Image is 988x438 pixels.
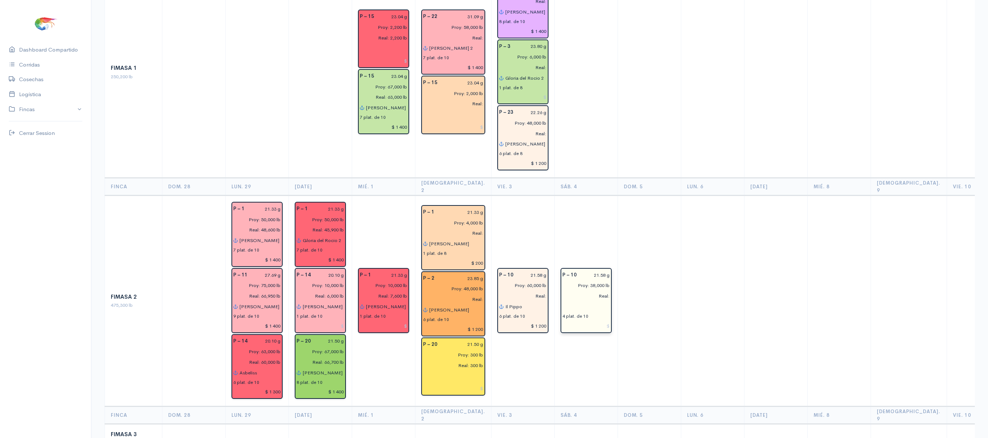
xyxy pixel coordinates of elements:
input: $ [360,56,407,66]
input: g [439,207,483,218]
th: Mié. 1 [352,407,415,424]
th: [DATE] [744,178,807,196]
input: g [518,107,547,118]
th: Vie. 3 [491,178,554,196]
input: pescadas [495,291,547,301]
input: g [518,270,547,280]
th: [DEMOGRAPHIC_DATA]. 9 [871,407,947,424]
div: Fimasa 2 [111,293,156,301]
input: pescadas [419,33,483,43]
input: estimadas [292,214,344,225]
input: pescadas [495,128,547,139]
th: [DATE] [289,178,352,196]
input: $ [297,387,344,397]
input: $ [233,321,281,331]
th: [DEMOGRAPHIC_DATA]. 2 [415,407,491,424]
div: P – 20 [292,336,315,347]
div: P – 11 [229,270,252,280]
div: Piscina: 1 Peso: 21.33 g Libras Proy: 50,000 lb Libras Reales: 48,600 lb Rendimiento: 97.2% Empac... [231,202,283,267]
input: estimadas [419,88,483,99]
div: Piscina: 1 Peso: 21.33 g Libras Proy: 4,000 lb Empacadora: Cofimar Gabarra: Abel Elian Plataforma... [421,205,485,270]
th: Dom. 28 [162,178,226,196]
input: g [442,11,483,22]
div: Piscina: 3 Peso: 23.80 g Libras Proy: 6,000 lb Empacadora: Total Seafood Gabarra: Gloria del Roci... [497,39,548,105]
input: $ [423,258,483,268]
input: $ [233,254,281,265]
div: P – 23 [495,107,518,118]
input: pescadas [292,357,344,367]
div: Piscina: 1 Peso: 21.33 g Libras Proy: 10,000 lb Libras Reales: 7,600 lb Rendimiento: 76.0% Empaca... [358,268,409,333]
input: pescadas [419,360,483,371]
input: pescadas [495,62,547,73]
th: [DEMOGRAPHIC_DATA]. 2 [415,178,491,196]
input: pescadas [419,98,483,109]
div: 6 plat. de 10 [233,379,259,386]
input: pescadas [355,33,407,43]
div: P – 3 [495,41,515,52]
input: pescadas [292,225,344,235]
div: P – 2 [419,273,439,284]
div: 8 plat. de 10 [297,379,323,386]
input: pescadas [355,291,407,301]
input: g [442,78,483,88]
th: Lun. 6 [681,407,744,424]
input: g [249,204,281,214]
div: P – 1 [355,270,376,280]
th: Vie. 3 [491,407,554,424]
input: estimadas [355,22,407,33]
div: Piscina: 22 Peso: 31.09 g Libras Proy: 58,000 lb Empacadora: Promarisco Gabarra: Shakira 2 Plataf... [421,10,485,75]
div: Piscina: 11 Peso: 27.69 g Libras Proy: 75,000 lb Libras Reales: 66,950 lb Rendimiento: 89.3% Empa... [231,268,283,333]
div: Piscina: 23 Peso: 22.26 g Libras Proy: 48,000 lb Empacadora: Ceaexport Gabarra: Renata Plataforma... [497,105,548,170]
div: 1 plat. de 8 [423,250,446,257]
input: pescadas [355,92,407,102]
div: 7 plat. de 10 [423,54,449,61]
input: g [315,270,344,280]
div: P – 15 [355,11,378,22]
input: g [252,270,281,280]
th: Mié. 8 [807,178,871,196]
div: 9 plat. de 10 [233,313,259,320]
div: P – 1 [419,207,439,218]
div: P – 10 [495,270,518,280]
div: Piscina: 15 Peso: 23.04 g Libras Proy: 67,000 lb Libras Reales: 63,000 lb Rendimiento: 94.0% Empa... [358,69,409,134]
div: Piscina: 20 Peso: 21.50 g Libras Proy: 300 lb Libras Reales: 300 lb Rendimiento: 100.0% Empacador... [421,337,485,396]
th: Finca [105,407,162,424]
div: P – 1 [229,204,249,214]
input: pescadas [229,291,281,301]
input: $ [499,321,547,331]
input: $ [423,324,483,335]
div: Piscina: 14 Peso: 20.10 g Libras Proy: 10,000 lb Libras Reales: 6,000 lb Rendimiento: 60.0% Empac... [295,268,346,333]
input: estimadas [419,350,483,360]
input: estimadas [229,346,281,357]
input: $ [297,321,344,331]
div: Fimasa 1 [111,64,156,72]
input: estimadas [355,82,407,92]
input: g [581,270,610,280]
input: estimadas [292,280,344,291]
th: [DATE] [744,407,807,424]
div: P – 15 [355,71,378,82]
div: Piscina: 10 Peso: 21.58 g Libras Proy: 60,000 lb Empacadora: Ceaexport Gabarra: Il Pippo Platafor... [497,268,548,333]
th: Sáb. 4 [554,178,618,196]
input: $ [233,387,281,397]
input: $ [499,158,547,169]
div: 6 plat. de 10 [423,316,449,323]
div: 1 plat. de 10 [297,313,323,320]
input: $ [423,122,483,132]
th: Mié. 1 [352,178,415,196]
div: 1 plat. de 10 [360,313,386,320]
input: $ [360,321,407,331]
th: Mié. 8 [807,407,871,424]
div: 1 plat. de 8 [499,84,523,91]
th: Lun. 6 [681,178,744,196]
div: P – 15 [419,78,442,88]
div: 7 plat. de 10 [233,247,259,253]
input: $ [423,384,483,394]
div: Piscina: 14 Peso: 20.10 g Libras Proy: 63,000 lb Libras Reales: 60,000 lb Rendimiento: 95.2% Empa... [231,334,283,399]
input: $ [423,62,483,73]
input: $ [297,254,344,265]
input: g [378,71,407,82]
input: estimadas [419,218,483,228]
div: Piscina: 20 Peso: 21.50 g Libras Proy: 67,000 lb Libras Reales: 66,700 lb Rendimiento: 99.6% Empa... [295,334,346,399]
div: 6 plat. de 8 [499,150,523,157]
